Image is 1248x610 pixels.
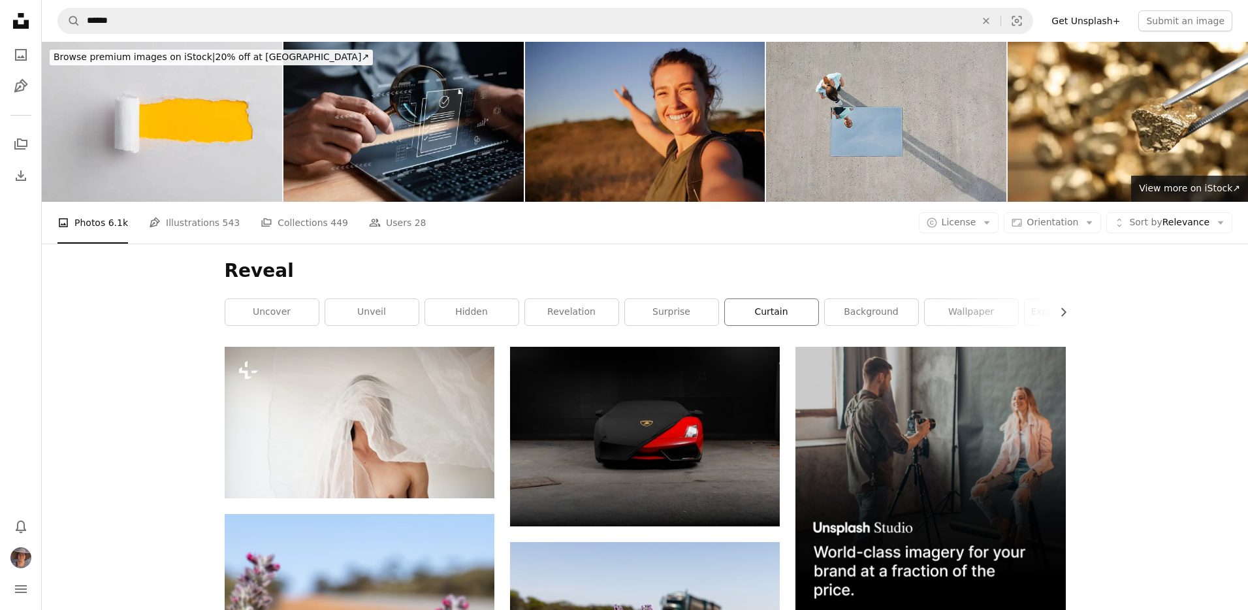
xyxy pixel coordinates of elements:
span: Sort by [1129,217,1162,227]
button: Search Unsplash [58,8,80,33]
span: Relevance [1129,216,1209,229]
a: Illustrations [8,73,34,99]
a: background [825,299,918,325]
img: Woman standing above mirror and reflection outdoors [766,42,1006,202]
span: 543 [223,216,240,230]
span: 28 [415,216,426,230]
button: Clear [972,8,1000,33]
img: White paper tearing a hole [42,42,282,202]
a: Collections [8,131,34,157]
a: surprise [625,299,718,325]
button: Orientation [1004,212,1101,233]
a: uncover [225,299,319,325]
a: red Lamborghini Gallardo [510,430,780,442]
img: Tweezers with gold nugget against blurred background, closeup. Space for text [1008,42,1248,202]
button: Notifications [8,513,34,539]
button: Sort byRelevance [1106,212,1232,233]
a: Download History [8,163,34,189]
img: red Lamborghini Gallardo [510,347,780,526]
a: Illustrations 543 [149,202,240,244]
h1: Reveal [225,259,1066,283]
a: wallpaper [925,299,1018,325]
a: a shirtless man with a white veil over his head [225,417,494,428]
a: Photos [8,42,34,68]
img: Avatar of user seanna davidson [10,547,31,568]
img: Businessman Inspecting Paperwork Document of Business Data Analysis working Management report wit... [283,42,524,202]
a: Home — Unsplash [8,8,34,37]
a: View more on iStock↗ [1131,176,1248,202]
a: revelation [525,299,618,325]
button: scroll list to the right [1051,299,1066,325]
a: curtain [725,299,818,325]
img: I want to share my journey with everyone [525,42,765,202]
img: a shirtless man with a white veil over his head [225,347,494,498]
span: Orientation [1027,217,1078,227]
button: Submit an image [1138,10,1232,31]
span: License [942,217,976,227]
form: Find visuals sitewide [57,8,1033,34]
button: Menu [8,576,34,602]
span: Browse premium images on iStock | [54,52,215,62]
button: Visual search [1001,8,1032,33]
span: View more on iStock ↗ [1139,183,1240,193]
a: hidden [425,299,519,325]
a: Browse premium images on iStock|20% off at [GEOGRAPHIC_DATA]↗ [42,42,381,73]
button: License [919,212,999,233]
a: Users 28 [369,202,426,244]
span: 20% off at [GEOGRAPHIC_DATA] ↗ [54,52,369,62]
a: unveil [325,299,419,325]
a: Collections 449 [261,202,348,244]
a: Get Unsplash+ [1044,10,1128,31]
a: expressive moment [1025,299,1118,325]
button: Profile [8,545,34,571]
span: 449 [330,216,348,230]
